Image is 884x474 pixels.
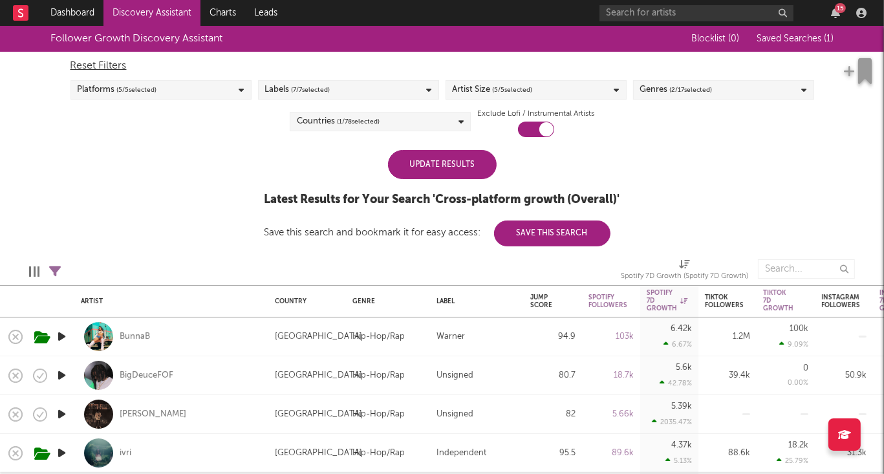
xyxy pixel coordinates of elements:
[120,409,186,420] a: [PERSON_NAME]
[117,82,157,98] span: ( 5 / 5 selected)
[821,368,867,383] div: 50.9k
[453,82,533,98] div: Artist Size
[705,368,750,383] div: 39.4k
[803,364,808,372] div: 0
[337,114,380,129] span: ( 1 / 78 selected)
[705,446,750,461] div: 88.6k
[437,368,473,383] div: Unsigned
[790,325,808,333] div: 100k
[78,82,157,98] div: Platforms
[120,447,131,459] a: ivri
[588,329,634,345] div: 103k
[671,402,692,411] div: 5.39k
[275,446,362,461] div: [GEOGRAPHIC_DATA]
[671,325,692,333] div: 6.42k
[81,297,255,305] div: Artist
[705,294,744,309] div: Tiktok Followers
[652,418,692,426] div: 2035.47 %
[275,368,362,383] div: [GEOGRAPHIC_DATA]
[477,106,594,122] label: Exclude Lofi / Instrumental Artists
[728,34,739,43] span: ( 0 )
[275,297,333,305] div: Country
[352,329,405,345] div: Hip-Hop/Rap
[29,253,39,290] div: Edit Columns
[49,253,61,290] div: Filters(11 filters active)
[824,34,834,43] span: ( 1 )
[758,259,855,279] input: Search...
[763,289,793,312] div: Tiktok 7D Growth
[691,34,739,43] span: Blocklist
[821,446,867,461] div: 31.3k
[530,329,576,345] div: 94.9
[671,441,692,449] div: 4.37k
[352,297,417,305] div: Genre
[437,446,486,461] div: Independent
[588,446,634,461] div: 89.6k
[530,407,576,422] div: 82
[670,82,713,98] span: ( 2 / 17 selected)
[120,370,173,382] a: BigDeuceFOF
[275,329,362,345] div: [GEOGRAPHIC_DATA]
[831,8,840,18] button: 15
[352,407,405,422] div: Hip-Hop/Rap
[264,192,620,208] div: Latest Results for Your Search ' Cross-platform growth (Overall) '
[292,82,330,98] span: ( 7 / 7 selected)
[705,329,750,345] div: 1.2M
[640,82,713,98] div: Genres
[530,446,576,461] div: 95.5
[647,289,687,312] div: Spotify 7D Growth
[437,407,473,422] div: Unsigned
[665,457,692,465] div: 5.13 %
[663,340,692,349] div: 6.67 %
[835,3,846,13] div: 15
[493,82,533,98] span: ( 5 / 5 selected)
[530,368,576,383] div: 80.7
[599,5,793,21] input: Search for artists
[437,329,465,345] div: Warner
[621,269,748,285] div: Spotify 7D Growth (Spotify 7D Growth)
[779,340,808,349] div: 9.09 %
[70,58,814,74] div: Reset Filters
[265,82,330,98] div: Labels
[788,441,808,449] div: 18.2k
[621,253,748,290] div: Spotify 7D Growth (Spotify 7D Growth)
[660,379,692,387] div: 42.78 %
[530,294,556,309] div: Jump Score
[494,221,610,246] button: Save This Search
[352,368,405,383] div: Hip-Hop/Rap
[275,407,362,422] div: [GEOGRAPHIC_DATA]
[264,228,610,237] div: Save this search and bookmark it for easy access:
[753,34,834,44] button: Saved Searches (1)
[676,363,692,372] div: 5.6k
[588,294,627,309] div: Spotify Followers
[120,331,150,343] a: BunnaB
[777,457,808,465] div: 25.79 %
[297,114,380,129] div: Countries
[588,368,634,383] div: 18.7k
[352,446,405,461] div: Hip-Hop/Rap
[437,297,511,305] div: Label
[588,407,634,422] div: 5.66k
[757,34,834,43] span: Saved Searches
[50,31,222,47] div: Follower Growth Discovery Assistant
[788,380,808,387] div: 0.00 %
[388,150,497,179] div: Update Results
[821,294,860,309] div: Instagram Followers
